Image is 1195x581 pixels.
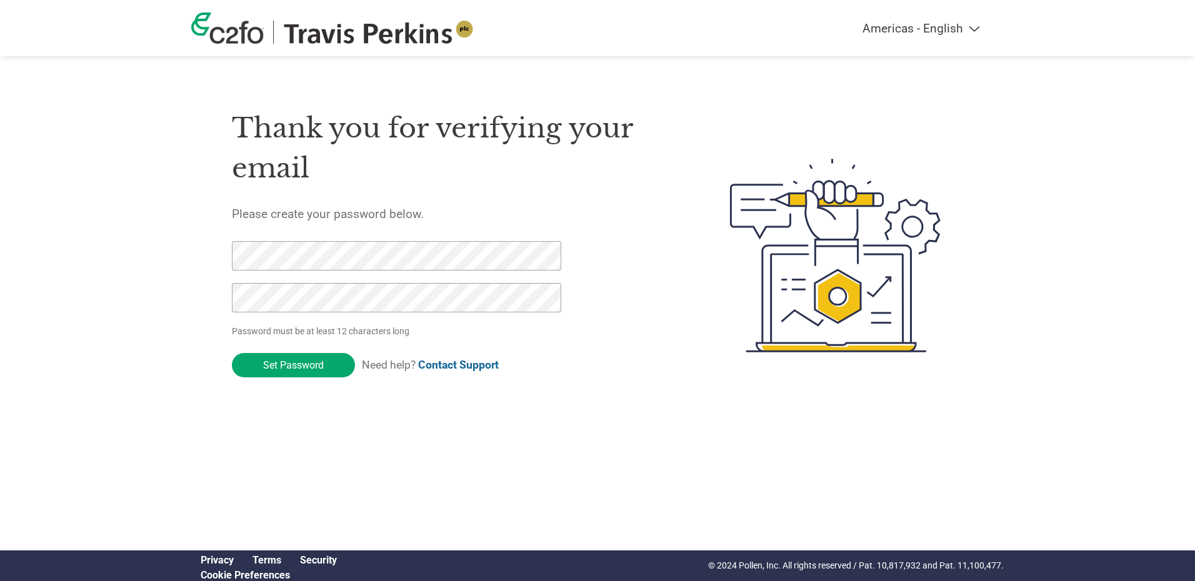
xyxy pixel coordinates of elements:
[708,559,1004,572] p: © 2024 Pollen, Inc. All rights reserved / Pat. 10,817,932 and Pat. 11,100,477.
[232,207,671,221] h5: Please create your password below.
[191,569,346,581] div: Open Cookie Preferences Modal
[232,325,566,338] p: Password must be at least 12 characters long
[707,90,964,421] img: create-password
[201,554,234,566] a: Privacy
[201,569,290,581] a: Cookie Preferences, opens a dedicated popup modal window
[362,359,499,371] span: Need help?
[191,12,264,44] img: c2fo logo
[252,554,281,566] a: Terms
[300,554,337,566] a: Security
[232,353,355,377] input: Set Password
[418,359,499,371] a: Contact Support
[232,108,671,189] h1: Thank you for verifying your email
[283,21,474,44] img: Travis Perkins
